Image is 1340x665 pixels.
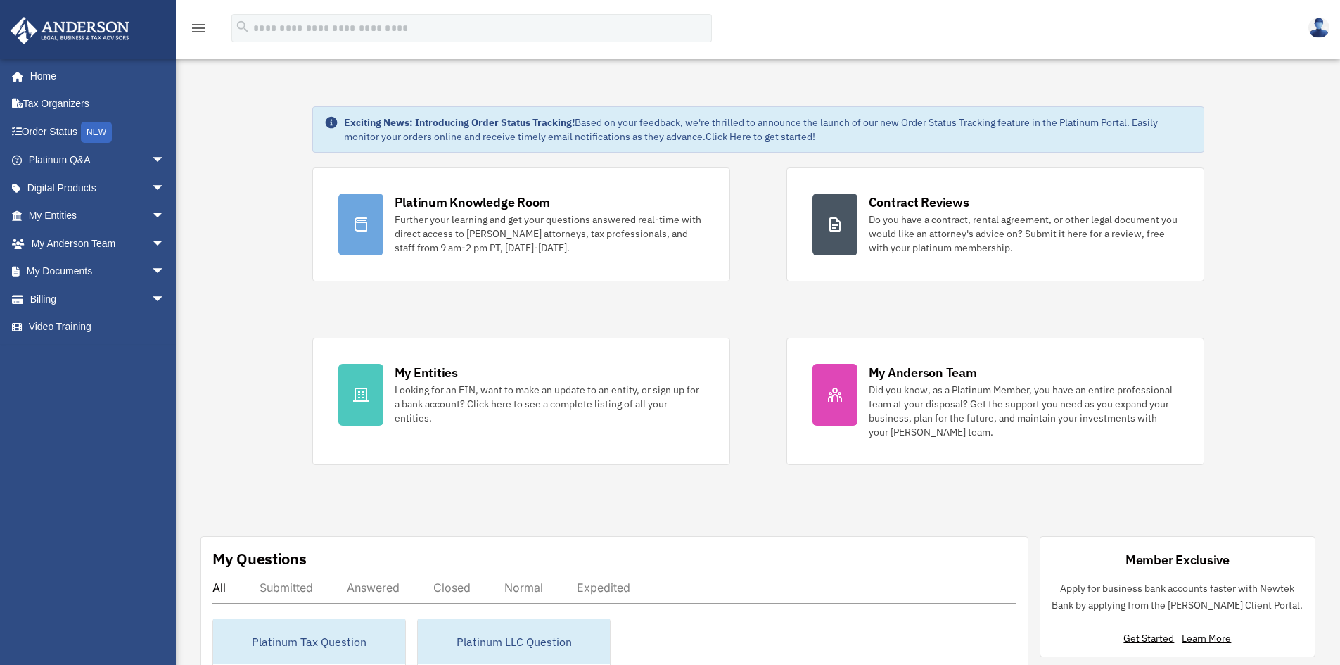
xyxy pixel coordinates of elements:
[395,383,704,425] div: Looking for an EIN, want to make an update to an entity, or sign up for a bank account? Click her...
[212,548,307,569] div: My Questions
[1125,551,1230,569] div: Member Exclusive
[81,122,112,143] div: NEW
[786,167,1204,281] a: Contract Reviews Do you have a contract, rental agreement, or other legal document you would like...
[235,19,250,34] i: search
[395,213,704,255] div: Further your learning and get your questions answered real-time with direct access to [PERSON_NAM...
[6,17,134,44] img: Anderson Advisors Platinum Portal
[190,25,207,37] a: menu
[10,202,186,230] a: My Entitiesarrow_drop_down
[395,364,458,381] div: My Entities
[151,285,179,314] span: arrow_drop_down
[344,115,1192,144] div: Based on your feedback, we're thrilled to announce the launch of our new Order Status Tracking fe...
[151,174,179,203] span: arrow_drop_down
[786,338,1204,465] a: My Anderson Team Did you know, as a Platinum Member, you have an entire professional team at your...
[151,146,179,175] span: arrow_drop_down
[347,581,400,595] div: Answered
[504,581,543,595] div: Normal
[577,581,630,595] div: Expedited
[869,364,977,381] div: My Anderson Team
[10,285,186,313] a: Billingarrow_drop_down
[1182,632,1231,645] a: Learn More
[312,338,730,465] a: My Entities Looking for an EIN, want to make an update to an entity, or sign up for a bank accoun...
[344,116,575,129] strong: Exciting News: Introducing Order Status Tracking!
[260,581,313,595] div: Submitted
[395,194,551,211] div: Platinum Knowledge Room
[433,581,471,595] div: Closed
[1052,580,1303,614] p: Apply for business bank accounts faster with Newtek Bank by applying from the [PERSON_NAME] Clien...
[10,174,186,202] a: Digital Productsarrow_drop_down
[10,146,186,175] a: Platinum Q&Aarrow_drop_down
[10,62,179,90] a: Home
[151,229,179,258] span: arrow_drop_down
[1308,18,1329,38] img: User Pic
[10,90,186,118] a: Tax Organizers
[212,581,226,595] div: All
[1123,632,1180,645] a: Get Started
[151,258,179,286] span: arrow_drop_down
[10,258,186,286] a: My Documentsarrow_drop_down
[10,313,186,341] a: Video Training
[706,130,815,143] a: Click Here to get started!
[869,213,1178,255] div: Do you have a contract, rental agreement, or other legal document you would like an attorney's ad...
[10,118,186,146] a: Order StatusNEW
[869,194,969,211] div: Contract Reviews
[10,229,186,258] a: My Anderson Teamarrow_drop_down
[151,202,179,231] span: arrow_drop_down
[869,383,1178,439] div: Did you know, as a Platinum Member, you have an entire professional team at your disposal? Get th...
[312,167,730,281] a: Platinum Knowledge Room Further your learning and get your questions answered real-time with dire...
[190,20,207,37] i: menu
[418,619,610,664] div: Platinum LLC Question
[213,619,405,664] div: Platinum Tax Question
